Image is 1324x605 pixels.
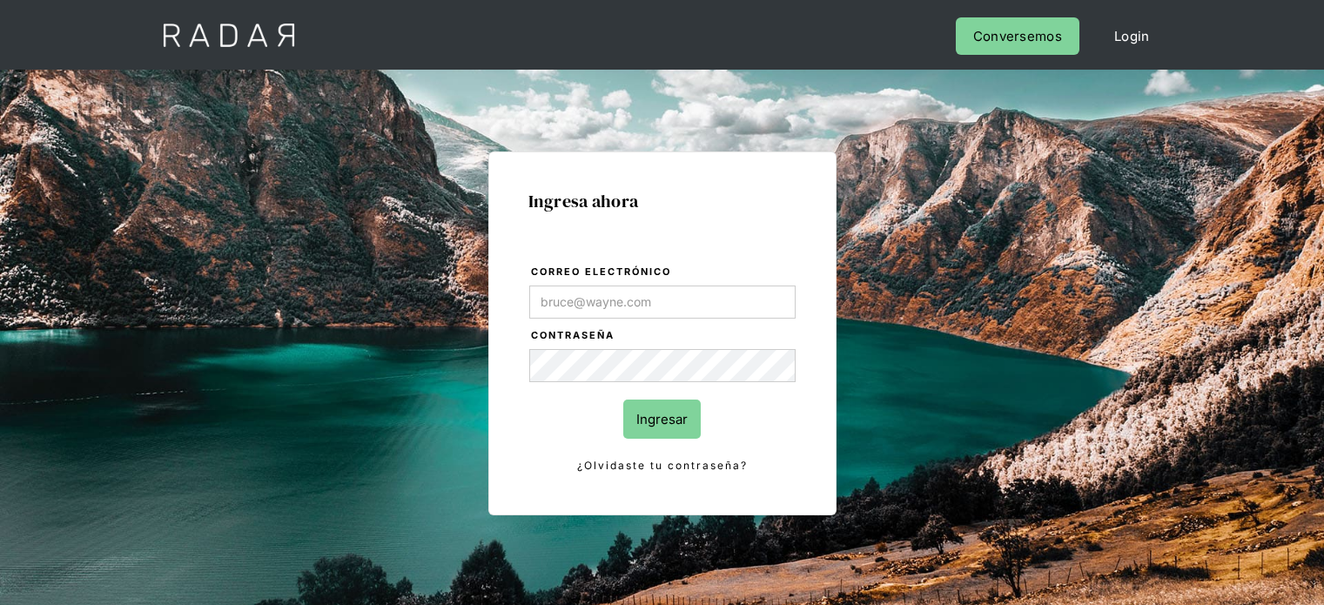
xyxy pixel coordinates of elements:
input: Ingresar [623,400,701,439]
label: Contraseña [531,327,796,345]
label: Correo electrónico [531,264,796,281]
form: Login Form [528,263,796,475]
h1: Ingresa ahora [528,192,796,211]
input: bruce@wayne.com [529,286,796,319]
a: Login [1097,17,1167,55]
a: ¿Olvidaste tu contraseña? [529,456,796,475]
a: Conversemos [956,17,1079,55]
